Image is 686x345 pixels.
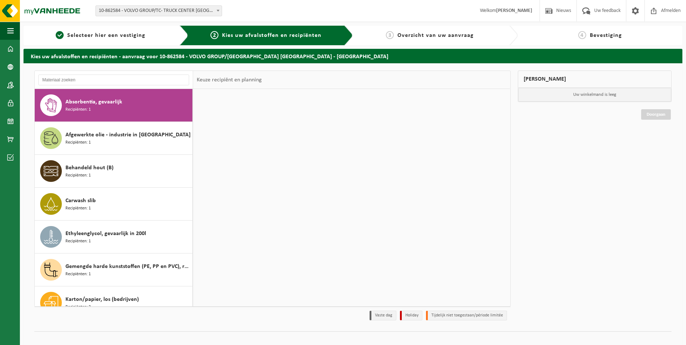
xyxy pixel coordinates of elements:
button: Karton/papier, los (bedrijven) Recipiënten: 2 [35,286,193,319]
span: Overzicht van uw aanvraag [397,33,474,38]
button: Gemengde harde kunststoffen (PE, PP en PVC), recycleerbaar (industrieel) Recipiënten: 1 [35,254,193,286]
span: 10-862584 - VOLVO GROUP/TC- TRUCK CENTER ANTWERPEN - ANTWERPEN [96,6,222,16]
span: 1 [56,31,64,39]
span: Recipiënten: 1 [65,205,91,212]
strong: [PERSON_NAME] [496,8,532,13]
span: Recipiënten: 2 [65,304,91,311]
span: Recipiënten: 1 [65,139,91,146]
span: 4 [578,31,586,39]
span: Kies uw afvalstoffen en recipiënten [222,33,321,38]
span: Recipiënten: 1 [65,106,91,113]
button: Afgewerkte olie - industrie in [GEOGRAPHIC_DATA] Recipiënten: 1 [35,122,193,155]
li: Vaste dag [370,311,396,320]
button: Ethyleenglycol, gevaarlijk in 200l Recipiënten: 1 [35,221,193,254]
button: Behandeld hout (B) Recipiënten: 1 [35,155,193,188]
span: Ethyleenglycol, gevaarlijk in 200l [65,229,146,238]
span: Behandeld hout (B) [65,163,114,172]
span: 2 [210,31,218,39]
span: Absorbentia, gevaarlijk [65,98,122,106]
p: Uw winkelmand is leeg [518,88,672,102]
span: Recipiënten: 1 [65,238,91,245]
span: 10-862584 - VOLVO GROUP/TC- TRUCK CENTER ANTWERPEN - ANTWERPEN [95,5,222,16]
div: [PERSON_NAME] [518,71,672,88]
span: Afgewerkte olie - industrie in [GEOGRAPHIC_DATA] [65,131,191,139]
button: Carwash slib Recipiënten: 1 [35,188,193,221]
span: Bevestiging [590,33,622,38]
li: Tijdelijk niet toegestaan/période limitée [426,311,507,320]
h2: Kies uw afvalstoffen en recipiënten - aanvraag voor 10-862584 - VOLVO GROUP/[GEOGRAPHIC_DATA] [GE... [24,49,682,63]
span: 3 [386,31,394,39]
span: Gemengde harde kunststoffen (PE, PP en PVC), recycleerbaar (industrieel) [65,262,191,271]
input: Materiaal zoeken [38,74,189,85]
a: Doorgaan [641,109,671,120]
a: 1Selecteer hier een vestiging [27,31,174,40]
span: Recipiënten: 1 [65,172,91,179]
li: Holiday [400,311,422,320]
div: Keuze recipiënt en planning [193,71,265,89]
span: Karton/papier, los (bedrijven) [65,295,139,304]
span: Selecteer hier een vestiging [67,33,145,38]
span: Carwash slib [65,196,96,205]
span: Recipiënten: 1 [65,271,91,278]
button: Absorbentia, gevaarlijk Recipiënten: 1 [35,89,193,122]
